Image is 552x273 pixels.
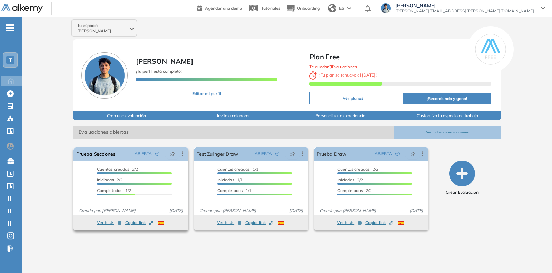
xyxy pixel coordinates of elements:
[339,5,344,11] span: ES
[97,177,114,182] span: Iniciadas
[394,126,501,139] button: Ver todas las evaluaciones
[337,166,378,172] span: 2/2
[375,151,392,157] span: ABIERTA
[446,189,479,195] span: Crear Evaluación
[361,72,376,78] b: [DATE]
[135,151,152,157] span: ABIERTA
[309,92,397,104] button: Ver planes
[76,147,115,161] a: Prueba Secciones
[6,27,14,29] i: -
[167,208,186,214] span: [DATE]
[158,221,164,225] img: ESP
[97,188,122,193] span: Completados
[287,111,394,120] button: Personaliza la experiencia
[73,111,180,120] button: Crea una evaluación
[217,188,243,193] span: Completados
[255,151,272,157] span: ABIERTA
[97,219,122,227] button: Ver tests
[365,219,393,227] button: Copiar link
[407,208,426,214] span: [DATE]
[278,221,284,225] img: ESP
[337,166,370,172] span: Cuentas creadas
[155,152,159,156] span: check-circle
[309,64,357,69] span: Te quedan Evaluaciones
[394,111,501,120] button: Customiza tu espacio de trabajo
[398,221,404,225] img: ESP
[446,161,479,195] button: Crear Evaluación
[405,148,420,159] button: pushpin
[245,219,273,227] button: Copiar link
[309,52,491,62] span: Plan Free
[329,64,332,69] b: 3
[337,188,363,193] span: Completados
[286,1,320,16] button: Onboarding
[217,166,258,172] span: 1/1
[180,111,287,120] button: Invita a colaborar
[77,23,128,34] span: Tu espacio [PERSON_NAME]
[165,148,180,159] button: pushpin
[317,208,379,214] span: Creado por: [PERSON_NAME]
[290,151,295,156] span: pushpin
[170,151,175,156] span: pushpin
[365,220,393,226] span: Copiar link
[73,126,394,139] span: Evaluaciones abiertas
[287,208,306,214] span: [DATE]
[205,6,242,11] span: Agendar una demo
[410,151,415,156] span: pushpin
[347,7,351,10] img: arrow
[285,148,300,159] button: pushpin
[197,208,259,214] span: Creado por: [PERSON_NAME]
[76,208,138,214] span: Creado por: [PERSON_NAME]
[395,8,534,14] span: [PERSON_NAME][EMAIL_ADDRESS][PERSON_NAME][DOMAIN_NAME]
[403,93,491,104] button: ¡Recomienda y gana!
[428,193,552,273] iframe: Chat Widget
[337,188,372,193] span: 2/2
[136,69,182,74] span: ¡Tu perfil está completo!
[217,177,243,182] span: 1/1
[395,3,534,8] span: [PERSON_NAME]
[328,4,336,12] img: world
[337,177,363,182] span: 2/2
[428,193,552,273] div: Widget de chat
[337,219,362,227] button: Ver tests
[136,57,193,65] span: [PERSON_NAME]
[81,52,128,99] img: Foto de perfil
[97,166,138,172] span: 2/2
[125,220,153,226] span: Copiar link
[217,219,242,227] button: Ver tests
[9,57,12,63] span: T
[309,72,378,78] span: ¡ Tu plan se renueva el !
[97,166,129,172] span: Cuentas creadas
[275,152,279,156] span: check-circle
[309,71,317,80] img: clock-svg
[136,88,277,100] button: Editar mi perfil
[261,6,280,11] span: Tutoriales
[197,147,238,161] a: Test Zulinger Draw
[1,4,43,13] img: Logo
[337,177,354,182] span: Iniciadas
[97,177,122,182] span: 2/2
[197,3,242,12] a: Agendar una demo
[97,188,131,193] span: 1/2
[245,220,273,226] span: Copiar link
[395,152,400,156] span: check-circle
[217,166,250,172] span: Cuentas creadas
[297,6,320,11] span: Onboarding
[217,188,252,193] span: 1/1
[317,147,346,161] a: Prueba Draw
[125,219,153,227] button: Copiar link
[217,177,234,182] span: Iniciadas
